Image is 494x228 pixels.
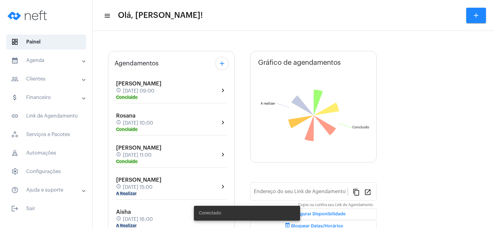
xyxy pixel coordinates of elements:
[123,152,152,158] span: [DATE] 11:00
[11,57,82,64] mat-panel-title: Agenda
[254,190,348,196] input: Link
[6,201,86,216] span: Sair
[11,75,19,83] mat-icon: sidenav icon
[116,209,131,215] span: Aisha
[4,183,92,197] mat-expansion-panel-header: sidenav iconAjuda e suporte
[6,146,86,160] span: Automações
[116,145,161,151] span: [PERSON_NAME]
[116,113,136,118] span: Rosana
[11,131,19,138] span: sidenav icon
[116,216,122,223] mat-icon: schedule
[123,120,153,126] span: [DATE] 10:00
[104,12,110,19] mat-icon: sidenav icon
[11,205,19,212] mat-icon: sidenav icon
[472,12,480,19] mat-icon: add
[116,184,122,191] mat-icon: schedule
[116,81,161,86] span: [PERSON_NAME]
[6,127,86,142] span: Serviços e Pacotes
[219,119,227,126] mat-icon: chevron_right
[11,186,19,194] mat-icon: sidenav icon
[11,94,19,101] mat-icon: sidenav icon
[219,151,227,158] mat-icon: chevron_right
[281,212,345,216] span: Configurar Disponibilidade
[11,112,19,120] mat-icon: sidenav icon
[11,168,19,175] span: sidenav icon
[11,38,19,46] span: sidenav icon
[250,209,377,220] button: Configurar Disponibilidade
[6,109,86,123] span: Link de Agendamento
[116,120,122,126] mat-icon: schedule
[298,203,373,207] mat-hint: Copie ou confira seu Link de Agendamento
[123,184,153,190] span: [DATE] 15:00
[116,88,122,94] mat-icon: schedule
[4,72,92,86] mat-expansion-panel-header: sidenav iconClientes
[353,188,360,196] mat-icon: content_copy
[115,60,159,67] span: Agendamentos
[11,149,19,157] span: sidenav icon
[219,87,227,94] mat-icon: chevron_right
[116,192,137,196] mat-chip: A Realizar
[118,10,203,20] span: Olá, [PERSON_NAME]!
[218,60,226,67] mat-icon: add
[116,160,138,164] mat-chip: Concluído
[5,3,51,28] img: logo-neft-novo-2.png
[219,183,227,190] mat-icon: chevron_right
[258,59,341,66] span: Gráfico de agendamentos
[6,164,86,179] span: Configurações
[11,75,82,83] mat-panel-title: Clientes
[11,94,82,101] mat-panel-title: Financeiro
[116,177,161,183] span: [PERSON_NAME]
[116,95,138,100] mat-chip: Concluído
[352,126,369,129] text: Concluído
[11,57,19,64] mat-icon: sidenav icon
[6,35,86,49] span: Painel
[364,188,371,196] mat-icon: open_in_new
[116,127,138,132] mat-chip: Concluído
[11,186,82,194] mat-panel-title: Ajuda e suporte
[199,210,221,216] span: Conectado
[4,90,92,105] mat-expansion-panel-header: sidenav iconFinanceiro
[261,102,275,105] text: A realizar
[123,217,153,222] span: [DATE] 16:00
[116,224,137,228] mat-chip: A Realizar
[4,53,92,68] mat-expansion-panel-header: sidenav iconAgenda
[123,88,154,94] span: [DATE] 09:00
[116,152,122,159] mat-icon: schedule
